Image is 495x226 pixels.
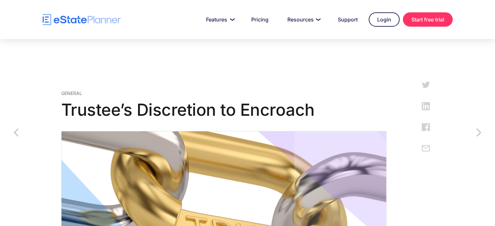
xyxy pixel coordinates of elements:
[61,100,387,120] h1: Trustee’s Discretion to Encroach
[43,14,121,25] a: home
[403,12,453,27] a: Start free trial
[198,13,240,26] a: Features
[369,12,400,27] a: Login
[243,13,276,26] a: Pricing
[61,90,387,97] div: General
[280,13,327,26] a: Resources
[330,13,365,26] a: Support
